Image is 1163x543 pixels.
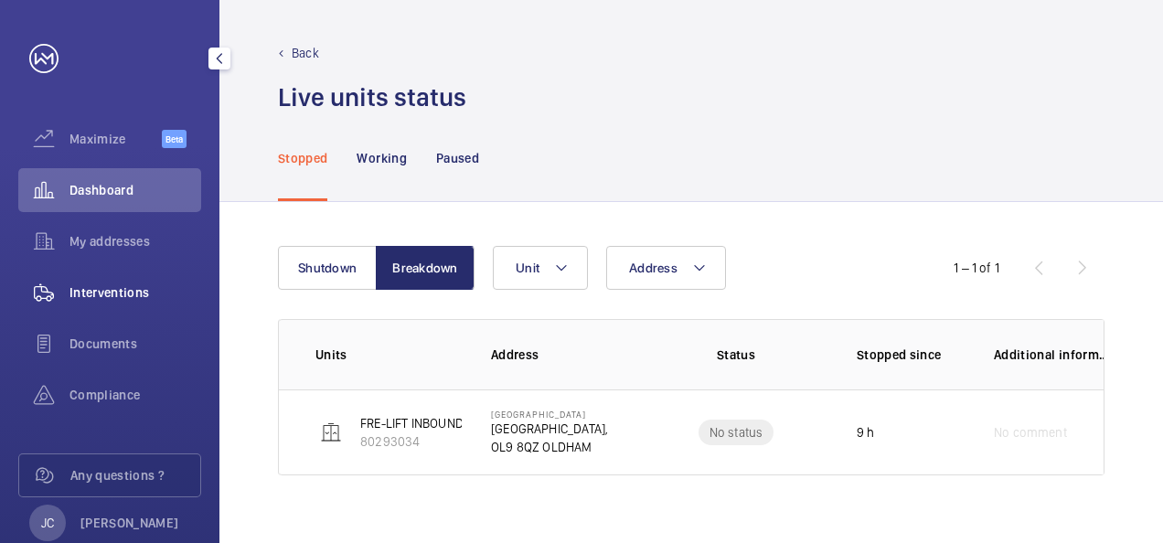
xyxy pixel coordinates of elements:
p: OL9 8QZ OLDHAM [491,438,608,456]
p: Stopped [278,149,327,167]
p: Stopped since [857,346,965,364]
p: FRE-LIFT INBOUND [360,414,464,432]
p: JC [41,514,54,532]
p: 80293034 [360,432,464,451]
span: Compliance [69,386,201,404]
p: Status [657,346,815,364]
span: Beta [162,130,187,148]
p: 9 h [857,423,875,442]
p: Back [292,44,319,62]
p: Additional information [994,346,1111,364]
p: Paused [436,149,479,167]
span: Unit [516,261,539,275]
span: Dashboard [69,181,201,199]
button: Unit [493,246,588,290]
button: Breakdown [376,246,475,290]
span: Maximize [69,130,162,148]
div: 1 – 1 of 1 [954,259,999,277]
img: elevator.svg [320,421,342,443]
p: [PERSON_NAME] [80,514,179,532]
p: [GEOGRAPHIC_DATA] [491,409,608,420]
p: Address [491,346,645,364]
span: Interventions [69,283,201,302]
span: Documents [69,335,201,353]
p: No status [710,423,763,442]
p: Units [315,346,462,364]
button: Address [606,246,726,290]
span: My addresses [69,232,201,250]
p: Working [357,149,406,167]
h1: Live units status [278,80,466,114]
p: [GEOGRAPHIC_DATA], [491,420,608,438]
button: Shutdown [278,246,377,290]
span: Any questions ? [70,466,200,484]
span: Address [629,261,678,275]
span: No comment [994,423,1067,442]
